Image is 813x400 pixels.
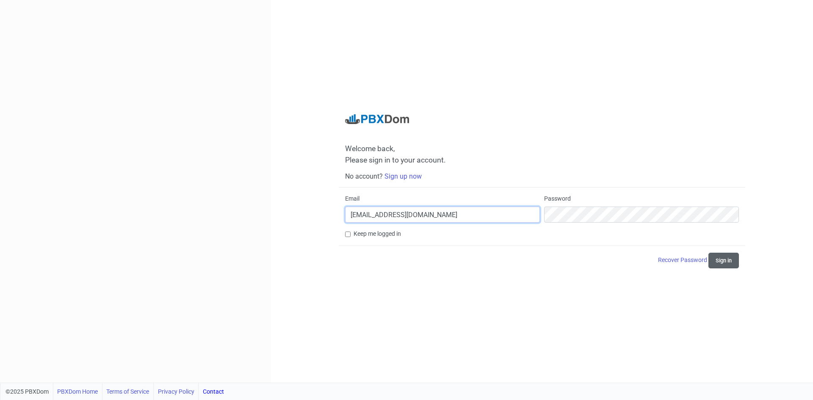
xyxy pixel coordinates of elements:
label: Password [544,194,571,203]
input: Email here... [345,207,540,223]
span: Welcome back, [345,144,739,153]
span: Please sign in to your account. [345,156,446,164]
a: Privacy Policy [158,383,194,400]
a: Sign up now [384,172,422,180]
label: Email [345,194,359,203]
div: ©2025 PBXDom [6,383,224,400]
a: Contact [203,383,224,400]
a: Terms of Service [106,383,149,400]
button: Sign in [708,253,739,268]
a: PBXDom Home [57,383,98,400]
h6: No account? [345,172,739,180]
label: Keep me logged in [354,229,401,238]
a: Recover Password [658,257,708,263]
